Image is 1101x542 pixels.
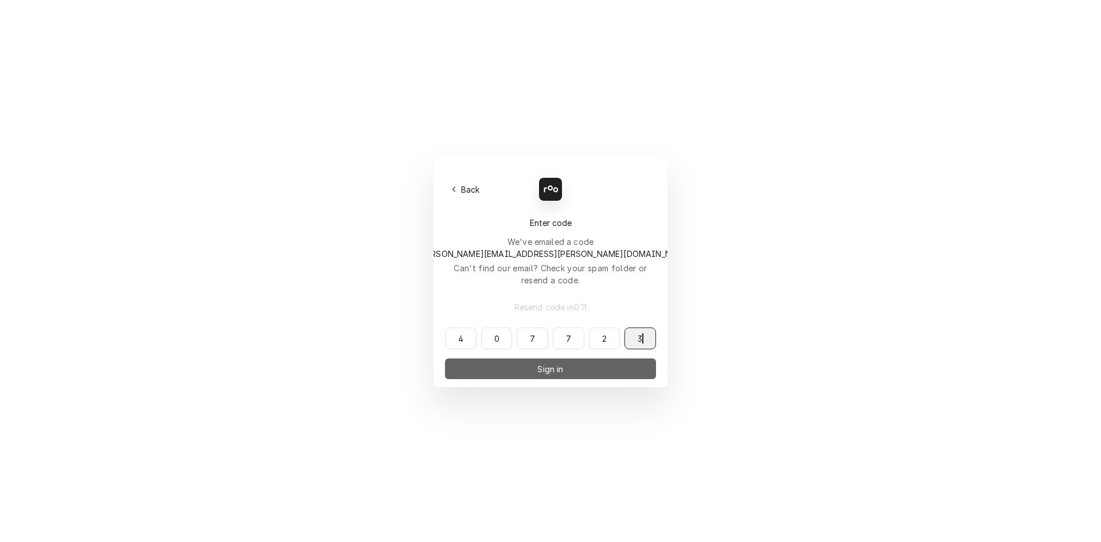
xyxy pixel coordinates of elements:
[445,262,656,286] div: Can't find our email? Check your spam folder or resend a code.
[445,181,487,197] button: Back
[445,358,656,379] button: Sign in
[445,297,656,317] button: Resend code in0:11
[535,363,565,375] span: Sign in
[418,249,692,259] span: [PERSON_NAME][EMAIL_ADDRESS][PERSON_NAME][DOMAIN_NAME]
[512,301,589,313] span: Resend code in 0 : 11
[409,236,692,260] div: We've emailed a code
[409,249,692,259] span: to
[445,217,656,229] div: Enter code
[459,184,482,196] span: Back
